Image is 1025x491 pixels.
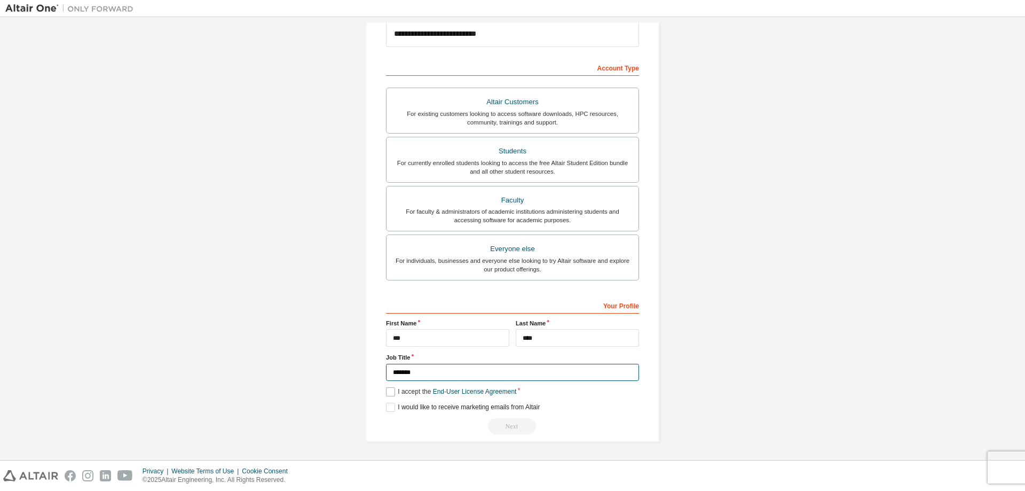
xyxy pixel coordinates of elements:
[143,467,171,476] div: Privacy
[386,319,509,328] label: First Name
[393,95,632,110] div: Altair Customers
[117,470,133,481] img: youtube.svg
[393,159,632,176] div: For currently enrolled students looking to access the free Altair Student Edition bundle and all ...
[242,467,294,476] div: Cookie Consent
[386,59,639,76] div: Account Type
[516,319,639,328] label: Last Name
[82,470,93,481] img: instagram.svg
[100,470,111,481] img: linkedin.svg
[171,467,242,476] div: Website Terms of Use
[393,110,632,127] div: For existing customers looking to access software downloads, HPC resources, community, trainings ...
[393,241,632,256] div: Everyone else
[393,256,632,274] div: For individuals, businesses and everyone else looking to try Altair software and explore our prod...
[393,207,632,224] div: For faculty & administrators of academic institutions administering students and accessing softwa...
[386,403,540,412] label: I would like to receive marketing emails from Altair
[386,353,639,362] label: Job Title
[5,3,139,14] img: Altair One
[433,388,517,395] a: End-User License Agreement
[386,297,639,314] div: Your Profile
[65,470,76,481] img: facebook.svg
[393,144,632,159] div: Students
[3,470,58,481] img: altair_logo.svg
[386,418,639,434] div: Read and acccept EULA to continue
[393,193,632,208] div: Faculty
[143,476,294,485] p: © 2025 Altair Engineering, Inc. All Rights Reserved.
[386,387,516,396] label: I accept the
